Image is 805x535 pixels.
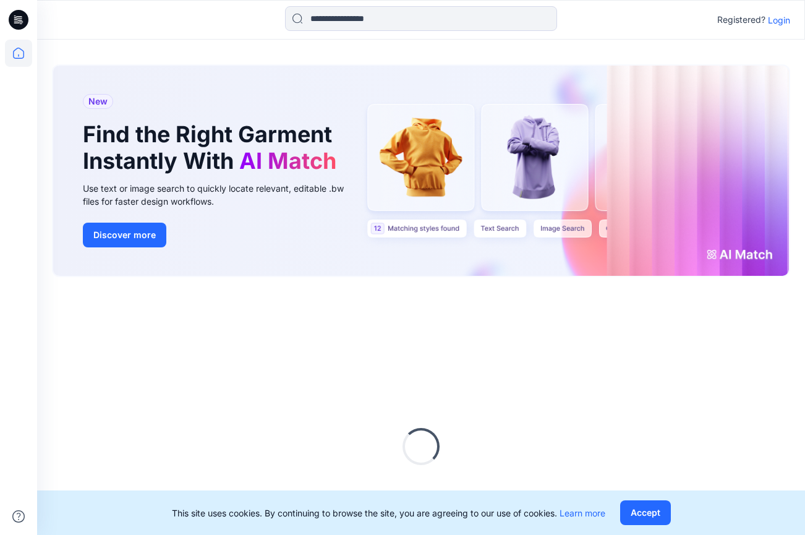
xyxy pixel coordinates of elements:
p: Registered? [717,12,765,27]
h1: Find the Right Garment Instantly With [83,121,343,174]
div: Use text or image search to quickly locate relevant, editable .bw files for faster design workflows. [83,182,361,208]
p: Login [768,14,790,27]
p: This site uses cookies. By continuing to browse the site, you are agreeing to our use of cookies. [172,507,605,520]
button: Discover more [83,223,166,247]
a: Learn more [560,508,605,518]
button: Accept [620,500,671,525]
span: AI Match [239,147,336,174]
span: New [88,94,108,109]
